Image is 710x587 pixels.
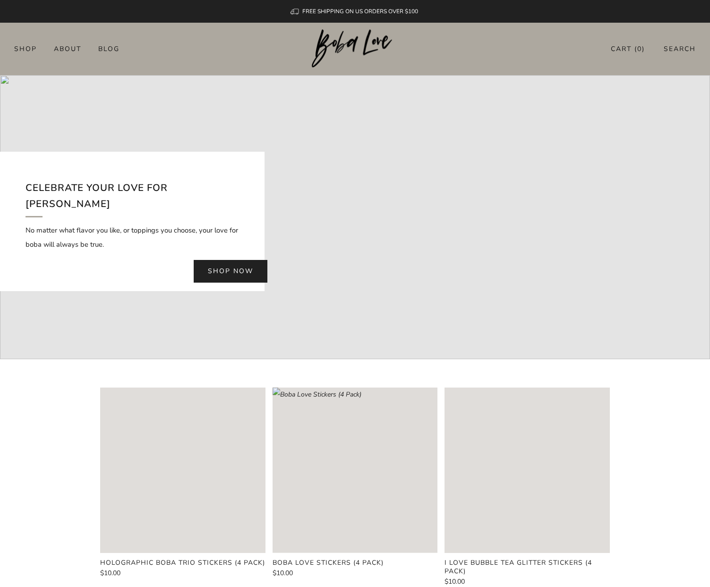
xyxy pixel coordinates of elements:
[273,569,293,578] span: $10.00
[54,41,81,56] a: About
[273,559,438,567] a: Boba Love Stickers (4 Pack)
[100,558,265,567] product-card-title: Holographic Boba Trio Stickers (4 Pack)
[273,388,438,553] image-skeleton: Loading image: Boba Love Stickers (4 Pack)
[445,577,465,586] span: $10.00
[26,223,239,251] p: No matter what flavor you like, or toppings you choose, your love for boba will always be true.
[445,578,610,585] a: $10.00
[445,388,610,553] a: I Love Bubble Tea Glitter Stickers (4 Pack) Loading image: I Love Bubble Tea Glitter Stickers (4 ...
[98,41,120,56] a: Blog
[273,570,438,577] a: $10.00
[14,41,37,56] a: Shop
[100,570,265,577] a: $10.00
[611,41,645,57] a: Cart
[100,388,265,553] a: Holographic Boba Trio Stickers (4 Pack) Loading image: Holographic Boba Trio Stickers (4 Pack)
[664,41,696,57] a: Search
[100,559,265,567] a: Holographic Boba Trio Stickers (4 Pack)
[194,260,267,283] a: Shop now
[100,569,120,578] span: $10.00
[26,180,239,217] h2: Celebrate your love for [PERSON_NAME]
[445,388,610,553] image-skeleton: Loading image: I Love Bubble Tea Glitter Stickers (4 Pack)
[312,29,398,69] a: Boba Love
[445,558,592,576] product-card-title: I Love Bubble Tea Glitter Stickers (4 Pack)
[273,558,384,567] product-card-title: Boba Love Stickers (4 Pack)
[312,29,398,68] img: Boba Love
[100,388,265,553] image-skeleton: Loading image: Holographic Boba Trio Stickers (4 Pack)
[273,388,438,553] a: Boba Love Stickers (4 Pack) Loading image: Boba Love Stickers (4 Pack)
[445,559,610,576] a: I Love Bubble Tea Glitter Stickers (4 Pack)
[637,44,642,53] items-count: 0
[302,8,418,15] span: FREE SHIPPING ON US ORDERS OVER $100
